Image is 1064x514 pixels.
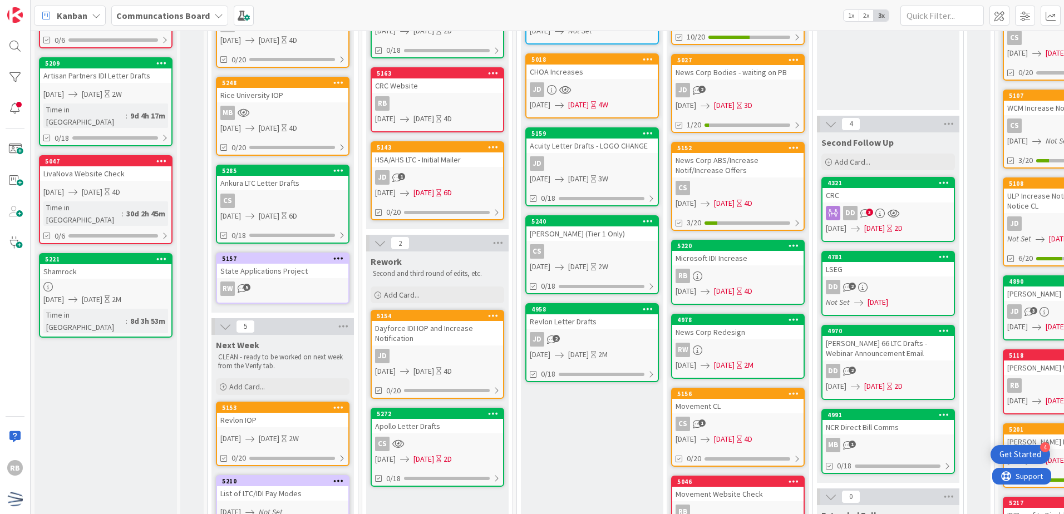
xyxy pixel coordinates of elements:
div: 2M [112,294,121,305]
div: 5156Movement CL [672,389,804,413]
i: Not Set [1007,234,1031,244]
span: 1 [849,441,856,448]
div: DD [843,206,858,220]
div: CHOA Increases [526,65,658,79]
div: 5221 [40,254,171,264]
span: [DATE] [43,88,64,100]
span: 0/18 [386,473,401,485]
span: [DATE] [259,210,279,222]
div: 3D [744,100,752,111]
div: 5163 [377,70,503,77]
div: Time in [GEOGRAPHIC_DATA] [43,201,122,226]
div: 5210List of LTC/IDI Pay Modes [217,476,348,501]
div: 5152 [672,143,804,153]
div: RW [676,343,690,357]
div: CRC [822,188,954,202]
span: 6/20 [1018,253,1033,264]
span: Add Card... [835,157,870,167]
div: RB [372,96,503,111]
span: 0/18 [386,45,401,56]
div: 5248 [217,78,348,88]
div: 5143 [372,142,503,152]
span: 0/6 [55,230,65,242]
span: [DATE] [826,380,846,392]
span: [DATE] [259,433,279,444]
div: RB [672,269,804,283]
div: 4978News Corp Redesign [672,315,804,339]
span: [DATE] [714,100,735,111]
span: 4 [841,117,860,131]
span: [DATE] [568,349,589,360]
span: 2 [849,283,856,290]
div: 5027 [672,55,804,65]
span: [DATE] [676,359,696,371]
span: [DATE] [530,99,550,111]
span: 1x [844,10,859,21]
div: JD [676,83,690,97]
span: [DATE] [864,223,885,234]
div: 4D [444,113,452,125]
span: [DATE] [714,433,735,445]
span: [DATE] [868,296,888,308]
div: JD [526,156,658,171]
span: [DATE] [568,261,589,273]
span: Add Card... [384,290,420,300]
div: 5153 [217,403,348,413]
span: [DATE] [375,113,396,125]
div: JD [530,82,544,97]
span: [DATE] [220,122,241,134]
div: CS [530,244,544,259]
div: MB [217,106,348,120]
span: [DATE] [220,433,241,444]
div: 6D [444,187,452,199]
div: 5209 [40,58,171,68]
div: 5221Shamrock [40,254,171,279]
div: News Corp Bodies - waiting on PB [672,65,804,80]
div: Movement CL [672,399,804,413]
span: 0/20 [687,453,701,464]
div: CS [1007,118,1022,133]
div: NCR Direct Bill Comms [822,420,954,434]
div: 4781LSEG [822,252,954,276]
div: 5143HSA/AHS LTC - Initial Mailer [372,142,503,167]
p: Second and third round of edits, etc. [373,269,502,278]
span: 0/18 [541,192,555,204]
div: 5154 [372,311,503,321]
div: 4978 [677,316,804,324]
div: 2W [289,433,299,444]
div: 4958Revlon Letter Drafts [526,304,658,329]
div: 4D [744,197,752,209]
span: [DATE] [1007,135,1028,147]
span: 0/20 [231,54,246,66]
span: 0/18 [541,280,555,292]
span: [DATE] [220,34,241,46]
div: 4970 [827,327,954,335]
div: 4D [112,186,120,198]
div: 5156 [677,390,804,398]
div: 5047 [40,156,171,166]
div: [PERSON_NAME] (Tier 1 Only) [526,226,658,241]
span: [DATE] [568,173,589,185]
div: 5240 [526,216,658,226]
b: Communcations Board [116,10,210,21]
div: 4970 [822,326,954,336]
span: 3/20 [687,217,701,229]
div: CS [672,181,804,195]
div: 4958 [526,304,658,314]
span: Next Week [216,339,259,350]
span: 3 [866,209,873,216]
span: 1 [398,173,405,180]
span: 3/20 [1018,155,1033,166]
div: JD [372,170,503,185]
div: RB [375,96,390,111]
span: [DATE] [375,25,396,37]
div: 5143 [377,144,503,151]
div: Revlon Letter Drafts [526,314,658,329]
span: [DATE] [676,285,696,297]
div: RW [217,281,348,296]
span: Second Follow Up [821,137,894,148]
div: RB [676,269,690,283]
span: [DATE] [259,122,279,134]
span: [DATE] [375,365,396,377]
div: 5209Artisan Partners IDI Letter Drafts [40,58,171,83]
